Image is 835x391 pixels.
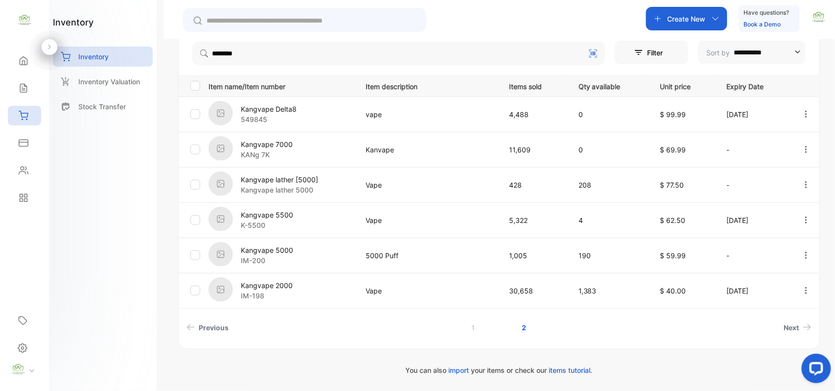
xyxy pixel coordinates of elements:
span: items tutorial. [549,366,592,374]
img: item [209,242,233,267]
p: Kangvape 7000 [241,139,293,149]
a: Inventory Valuation [53,72,153,92]
p: Kangvape lather 5000 [241,185,318,195]
p: Unit price [660,79,706,92]
p: Have questions? [744,8,789,18]
p: 0 [579,109,640,120]
p: Kanvape [366,145,489,155]
p: 190 [579,250,640,261]
p: Inventory [78,51,109,62]
span: $ 77.50 [660,181,684,189]
p: Kangvape lather [5000] [241,174,318,185]
p: 1,005 [510,250,558,261]
span: $ 62.50 [660,216,685,224]
ul: Pagination [179,318,819,337]
p: Sort by [707,48,730,58]
span: Next [784,322,799,333]
p: 0 [579,145,640,155]
a: Page 2 is your current page [510,318,538,337]
p: Create New [668,14,706,24]
p: Item description [366,79,489,92]
p: 11,609 [510,145,558,155]
img: profile [11,362,25,377]
p: Vape [366,286,489,296]
span: $ 99.99 [660,110,686,119]
p: Item name/Item number [209,79,353,92]
p: Items sold [510,79,558,92]
a: Next page [780,318,815,337]
span: $ 59.99 [660,251,686,260]
p: Qty available [579,79,640,92]
p: [DATE] [727,286,782,296]
p: 208 [579,180,640,190]
p: Kangvape Delta8 [241,104,297,114]
img: item [209,171,233,196]
p: - [727,250,782,261]
p: You can also your items or check our [178,365,820,375]
a: Stock Transfer [53,97,153,117]
p: Kangvape 5000 [241,245,293,255]
img: avatar [812,10,826,24]
p: KANg 7K [241,149,293,160]
p: 5,322 [510,215,558,225]
img: item [209,101,233,125]
p: Vape [366,180,489,190]
span: Previous [199,322,229,333]
span: $ 69.99 [660,146,686,154]
p: K-5500 [241,220,293,230]
p: 1,383 [579,286,640,296]
p: IM-198 [241,291,293,301]
p: 30,658 [510,286,558,296]
a: Inventory [53,47,153,67]
p: vape [366,109,489,120]
img: logo [17,13,32,27]
h1: inventory [53,16,93,29]
p: Stock Transfer [78,101,126,112]
p: 428 [510,180,558,190]
p: Kangvape 5500 [241,210,293,220]
img: item [209,277,233,302]
p: [DATE] [727,109,782,120]
p: 4,488 [510,109,558,120]
p: 5000 Puff [366,250,489,261]
p: - [727,180,782,190]
p: - [727,145,782,155]
button: Sort by [698,41,806,64]
a: Book a Demo [744,21,781,28]
span: import [448,366,469,374]
p: Expiry Date [727,79,782,92]
iframe: LiveChat chat widget [794,350,835,391]
p: 4 [579,215,640,225]
img: item [209,207,233,231]
button: avatar [812,7,826,30]
button: Create New [646,7,727,30]
p: Inventory Valuation [78,76,140,87]
a: Previous page [183,318,232,337]
p: Kangvape 2000 [241,280,293,291]
a: Page 1 [460,318,487,337]
span: $ 40.00 [660,287,686,295]
p: Vape [366,215,489,225]
p: [DATE] [727,215,782,225]
p: 549845 [241,114,297,124]
p: IM-200 [241,255,293,266]
img: item [209,136,233,161]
